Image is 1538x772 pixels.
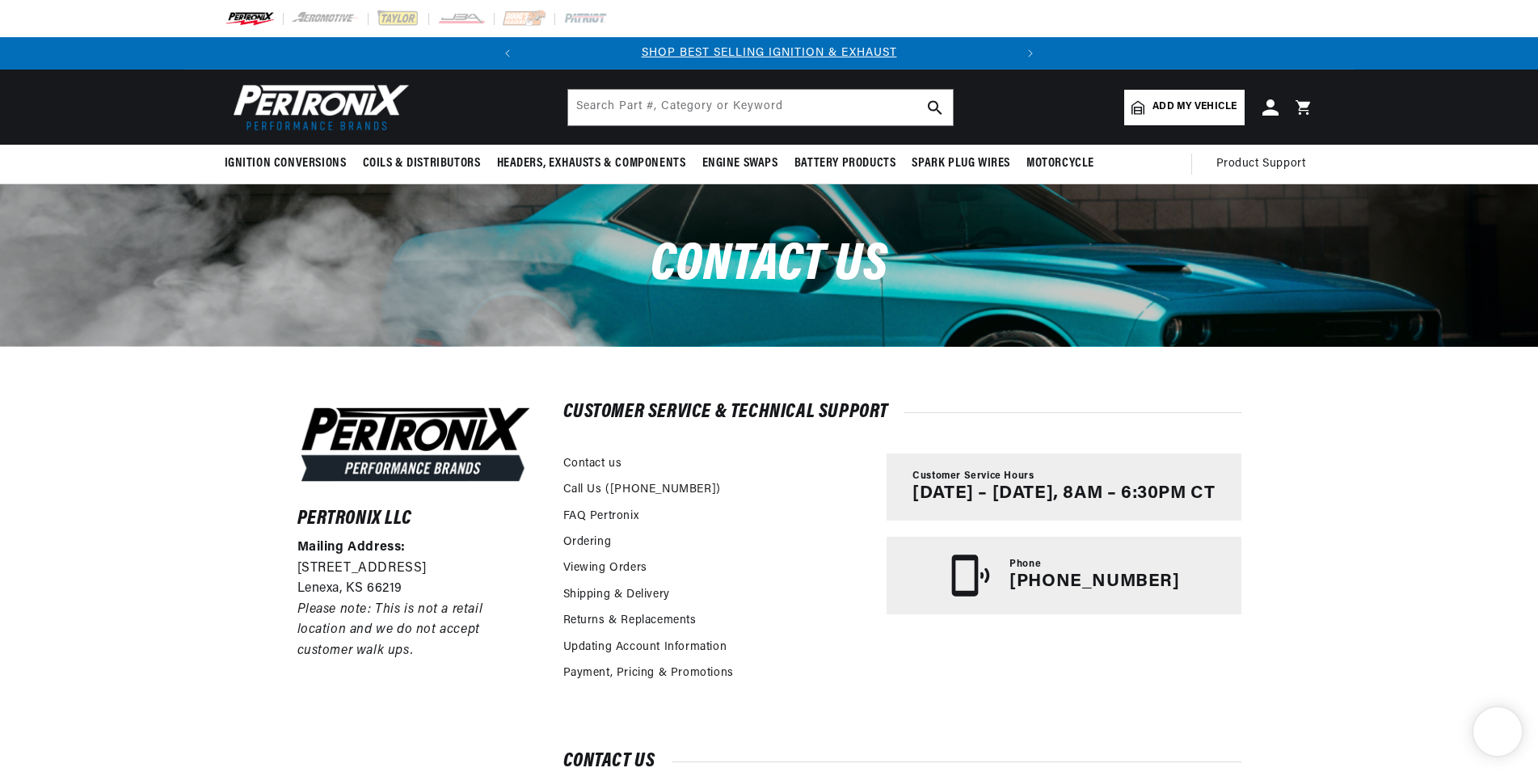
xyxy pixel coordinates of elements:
[297,511,533,527] h6: Pertronix LLC
[1009,572,1179,593] p: [PHONE_NUMBER]
[297,603,483,657] em: Please note: This is not a retail location and we do not accept customer walk ups.
[694,145,786,183] summary: Engine Swaps
[563,664,734,682] a: Payment, Pricing & Promotions
[184,37,1355,70] slideshow-component: Translation missing: en.sections.announcements.announcement_bar
[1018,145,1102,183] summary: Motorcycle
[563,455,622,473] a: Contact us
[563,534,612,551] a: Ordering
[225,79,411,135] img: Pertronix
[912,483,1215,504] p: [DATE] – [DATE], 8AM – 6:30PM CT
[563,404,1241,420] h2: Customer Service & Technical Support
[355,145,489,183] summary: Coils & Distributors
[489,145,694,183] summary: Headers, Exhausts & Components
[297,559,533,580] p: [STREET_ADDRESS]
[563,559,647,577] a: Viewing Orders
[917,90,953,125] button: search button
[524,44,1014,62] div: Announcement
[642,47,897,59] a: SHOP BEST SELLING IGNITION & EXHAUST
[524,44,1014,62] div: 1 of 2
[1124,90,1244,125] a: Add my vehicle
[563,639,727,656] a: Updating Account Information
[1216,155,1306,173] span: Product Support
[568,90,953,125] input: Search Part #, Category or Keyword
[651,239,888,292] span: Contact us
[563,612,697,630] a: Returns & Replacements
[786,145,904,183] summary: Battery Products
[904,145,1018,183] summary: Spark Plug Wires
[887,537,1241,614] a: Phone [PHONE_NUMBER]
[297,541,407,554] strong: Mailing Address:
[1152,99,1237,115] span: Add my vehicle
[225,155,347,172] span: Ignition Conversions
[1216,145,1314,184] summary: Product Support
[563,586,670,604] a: Shipping & Delivery
[363,155,481,172] span: Coils & Distributors
[563,481,721,499] a: Call Us ([PHONE_NUMBER])
[702,155,778,172] span: Engine Swaps
[225,145,355,183] summary: Ignition Conversions
[794,155,896,172] span: Battery Products
[563,753,1241,770] h2: Contact us
[563,508,639,525] a: FAQ Pertronix
[912,470,1034,483] span: Customer Service Hours
[297,579,533,600] p: Lenexa, KS 66219
[491,37,524,70] button: Translation missing: en.sections.announcements.previous_announcement
[912,155,1010,172] span: Spark Plug Wires
[1014,37,1047,70] button: Translation missing: en.sections.announcements.next_announcement
[1026,155,1094,172] span: Motorcycle
[497,155,686,172] span: Headers, Exhausts & Components
[1009,558,1041,572] span: Phone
